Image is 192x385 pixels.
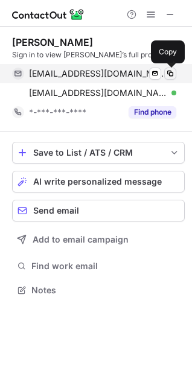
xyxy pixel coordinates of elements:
[12,282,185,299] button: Notes
[12,171,185,192] button: AI write personalized message
[29,68,167,79] span: [EMAIL_ADDRESS][DOMAIN_NAME]
[33,235,129,244] span: Add to email campaign
[12,49,185,60] div: Sign in to view [PERSON_NAME]’s full profile
[12,200,185,221] button: Send email
[12,36,93,48] div: [PERSON_NAME]
[33,177,162,186] span: AI write personalized message
[33,148,164,157] div: Save to List / ATS / CRM
[12,229,185,250] button: Add to email campaign
[31,285,180,296] span: Notes
[12,258,185,275] button: Find work email
[129,106,176,118] button: Reveal Button
[12,7,85,22] img: ContactOut v5.3.10
[31,261,180,272] span: Find work email
[33,206,79,215] span: Send email
[29,87,167,98] span: [EMAIL_ADDRESS][DOMAIN_NAME]
[12,142,185,164] button: save-profile-one-click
